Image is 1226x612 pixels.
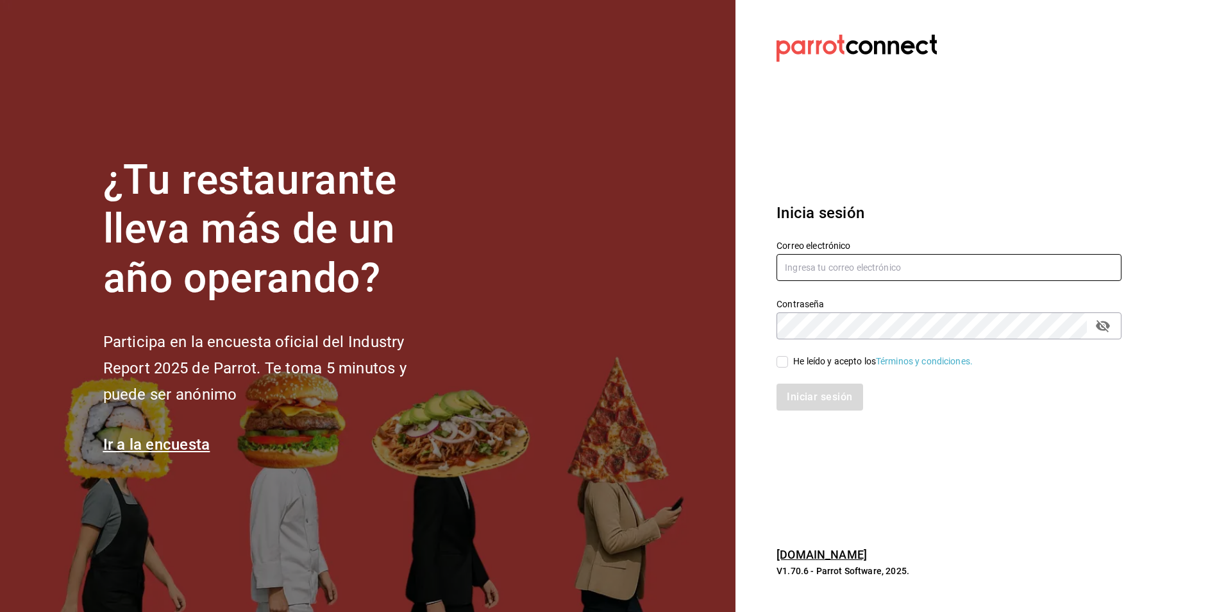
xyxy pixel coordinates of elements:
[777,254,1121,281] input: Ingresa tu correo electrónico
[793,355,973,368] div: He leído y acepto los
[103,156,449,303] h1: ¿Tu restaurante lleva más de un año operando?
[777,565,1121,577] p: V1.70.6 - Parrot Software, 2025.
[1092,315,1114,337] button: passwordField
[103,329,449,407] h2: Participa en la encuesta oficial del Industry Report 2025 de Parrot. Te toma 5 minutos y puede se...
[777,241,1121,250] label: Correo electrónico
[777,201,1121,225] h3: Inicia sesión
[777,299,1121,308] label: Contraseña
[103,436,210,454] a: Ir a la encuesta
[777,548,867,561] a: [DOMAIN_NAME]
[876,356,973,366] a: Términos y condiciones.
